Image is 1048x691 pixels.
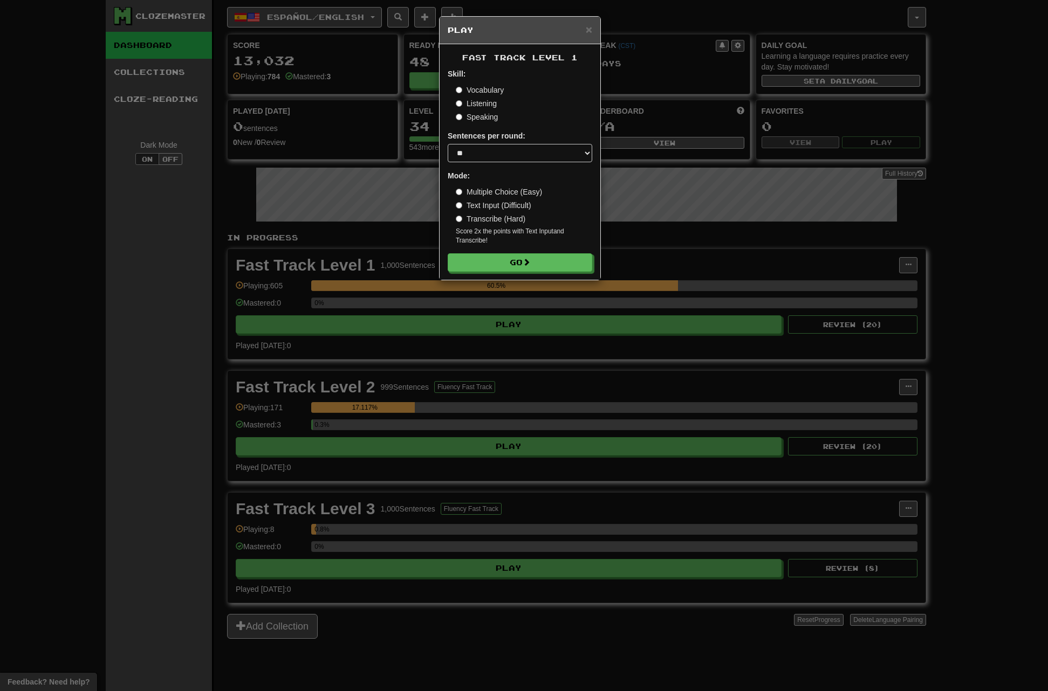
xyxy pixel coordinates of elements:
label: Vocabulary [456,85,504,95]
input: Multiple Choice (Easy) [456,189,462,195]
span: × [586,23,592,36]
h5: Play [448,25,592,36]
strong: Skill: [448,70,465,78]
label: Sentences per round: [448,130,525,141]
input: Vocabulary [456,87,462,93]
small: Score 2x the points with Text Input and Transcribe ! [456,227,592,245]
button: Go [448,253,592,272]
label: Text Input (Difficult) [456,200,531,211]
input: Listening [456,100,462,107]
label: Transcribe (Hard) [456,213,525,224]
label: Speaking [456,112,498,122]
span: Fast Track Level 1 [462,53,578,62]
input: Speaking [456,114,462,120]
input: Text Input (Difficult) [456,202,462,209]
input: Transcribe (Hard) [456,216,462,222]
strong: Mode: [448,171,470,180]
button: Close [586,24,592,35]
label: Listening [456,98,497,109]
label: Multiple Choice (Easy) [456,186,542,197]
